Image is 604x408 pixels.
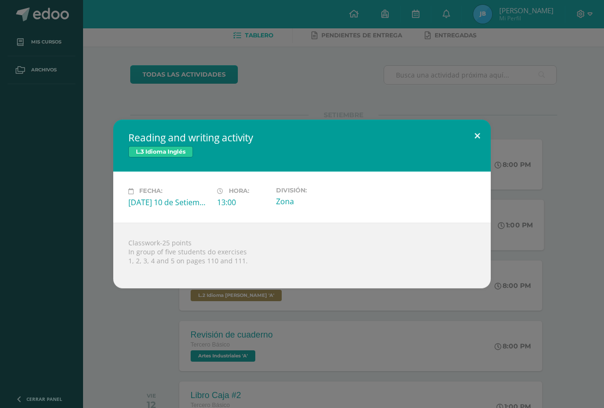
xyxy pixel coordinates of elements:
span: L.3 Idioma Inglés [128,146,193,157]
h2: Reading and writing activity [128,131,476,144]
div: [DATE] 10 de Setiembre [128,197,210,208]
span: Fecha: [139,188,162,195]
label: División: [276,187,357,194]
span: Hora: [229,188,249,195]
div: Zona [276,196,357,207]
div: Classwork-25 points In group of five students do exercises 1, 2, 3, 4 and 5 on pages 110 and 111. [113,223,491,288]
button: Close (Esc) [464,120,491,152]
div: 13:00 [217,197,268,208]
